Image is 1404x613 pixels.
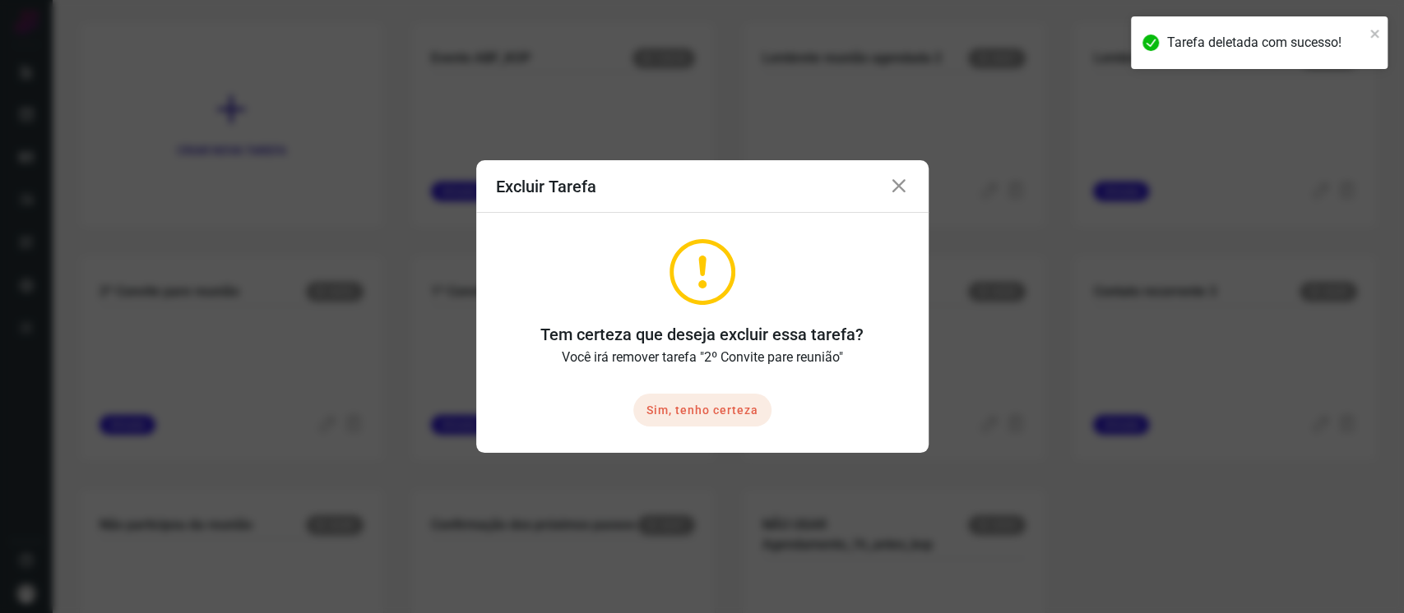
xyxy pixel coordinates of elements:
button: Sim, tenho certeza [633,394,772,426]
h3: Tem certeza que deseja excluir essa tarefa? [540,325,864,344]
p: Você irá remover tarefa "2º Convite pare reunião" [562,348,843,367]
button: close [1369,23,1381,43]
h3: Excluir Tarefa [496,177,596,196]
img: Higgor [670,239,735,305]
div: Tarefa deletada com sucesso! [1167,33,1365,53]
